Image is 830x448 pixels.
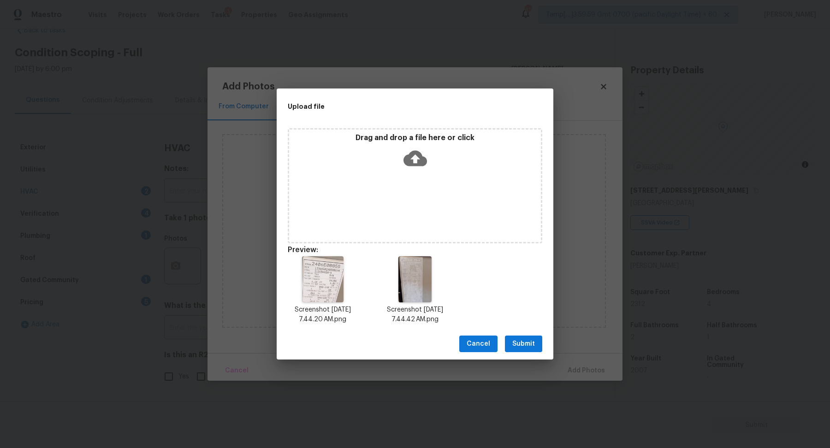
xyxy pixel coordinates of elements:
[467,338,490,350] span: Cancel
[380,305,450,324] p: Screenshot [DATE] 7.44.42 AM.png
[505,336,542,353] button: Submit
[289,133,541,143] p: Drag and drop a file here or click
[398,256,432,302] img: rZmJ0C8AAAAASUVORK5CYII=
[288,305,358,324] p: Screenshot [DATE] 7.44.20 AM.png
[288,101,501,112] h2: Upload file
[459,336,498,353] button: Cancel
[302,256,344,302] img: iQqrAAAAAASUVORK5CYII=
[512,338,535,350] span: Submit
